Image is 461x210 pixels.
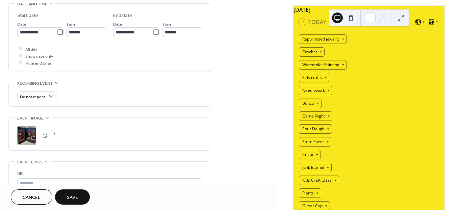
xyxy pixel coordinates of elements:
[17,80,53,87] span: Recurring event
[113,12,132,19] div: End date
[17,21,26,28] span: Date
[20,93,45,101] span: Do not repeat
[66,21,76,28] span: Time
[162,21,172,28] span: Time
[11,189,52,205] button: Cancel
[25,60,51,67] span: Hide end time
[17,1,47,8] span: Date and time
[23,194,41,201] span: Cancel
[113,21,122,28] span: Date
[17,159,43,166] span: Event links
[55,189,90,205] button: Save
[25,53,53,60] span: Show date only
[17,12,38,19] div: Start date
[17,115,44,122] span: Event image
[293,6,444,14] div: [DATE]
[17,170,201,177] div: URL
[25,46,37,53] span: All day
[17,126,36,145] div: ;
[67,194,78,201] span: Save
